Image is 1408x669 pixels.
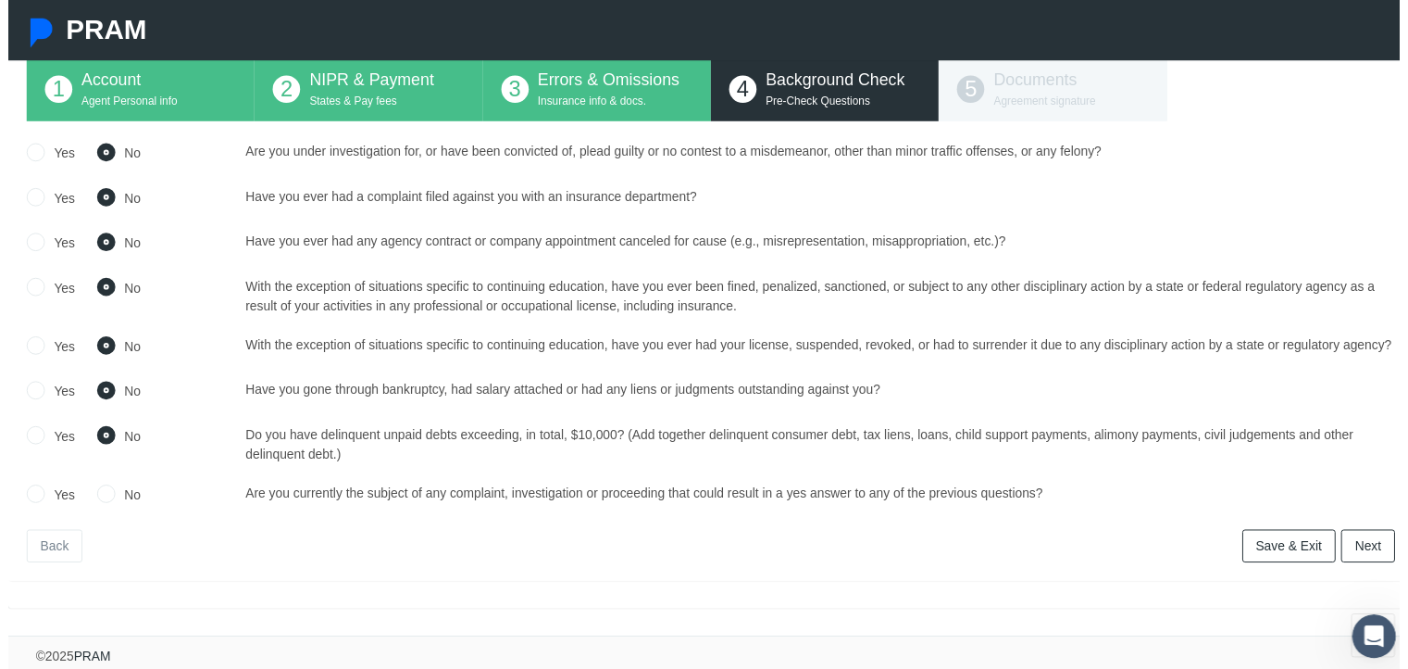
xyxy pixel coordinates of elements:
[766,71,907,90] span: Background Check
[74,71,134,90] span: Account
[37,490,68,511] label: Yes
[305,71,430,90] span: NIPR & Payment
[108,190,134,210] label: No
[1349,536,1403,569] a: Next
[37,281,68,301] label: Yes
[37,145,68,165] label: Yes
[108,145,134,165] label: No
[108,340,134,360] label: No
[37,76,65,104] span: 1
[108,431,134,451] label: No
[19,19,48,48] img: Pram Partner
[58,15,140,45] span: PRAM
[268,76,295,104] span: 2
[729,76,757,104] span: 4
[37,431,68,451] label: Yes
[37,340,68,360] label: Yes
[74,94,231,111] p: Agent Personal info
[19,536,75,569] a: Back
[305,94,461,111] p: States & Pay fees
[766,94,923,111] p: Pre-Check Questions
[536,94,692,111] p: Insurance info & docs.
[536,71,679,90] span: Errors & Omissions
[37,385,68,406] label: Yes
[108,490,134,511] label: No
[37,190,68,210] label: Yes
[37,235,68,256] label: Yes
[1249,536,1343,569] a: Save & Exit
[108,385,134,406] label: No
[1360,622,1404,666] iframe: Intercom live chat
[108,235,134,256] label: No
[499,76,527,104] span: 3
[108,281,134,301] label: No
